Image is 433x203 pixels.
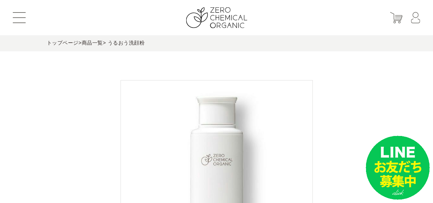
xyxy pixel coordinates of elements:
img: マイページ [411,12,420,23]
a: 商品一覧 [82,40,103,46]
div: > > うるおう洗顔粉 [47,35,387,51]
img: small_line.png [366,136,430,200]
a: トップページ [47,40,79,46]
img: カート [390,12,403,23]
img: ZERO CHEMICAL ORGANIC [186,7,247,28]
